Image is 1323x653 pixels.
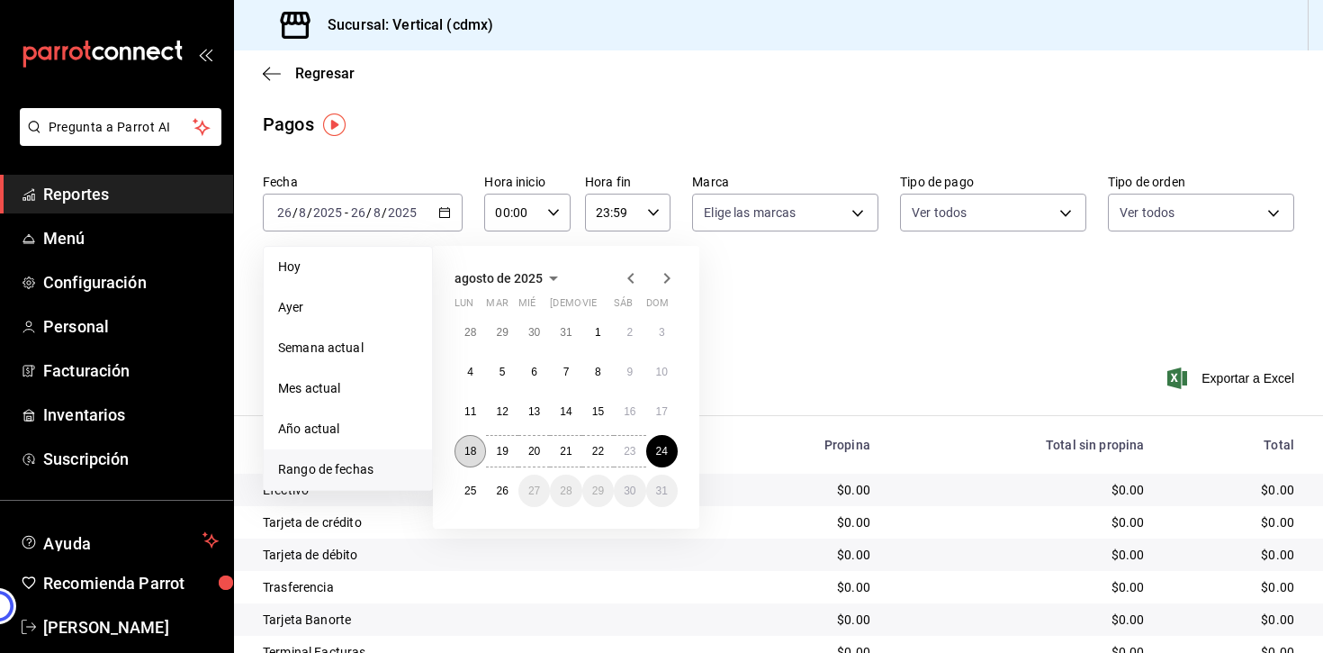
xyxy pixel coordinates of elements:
[518,475,550,507] button: 27 de agosto de 2025
[592,445,604,458] abbr: 22 de agosto de 2025
[198,47,212,61] button: open_drawer_menu
[550,395,581,428] button: 14 de agosto de 2025
[43,314,219,339] span: Personal
[550,475,581,507] button: 28 de agosto de 2025
[646,475,678,507] button: 31 de agosto de 2025
[738,546,870,564] div: $0.00
[614,356,645,388] button: 9 de agosto de 2025
[278,379,418,398] span: Mes actual
[518,435,550,467] button: 20 de agosto de 2025
[582,297,597,316] abbr: viernes
[350,205,366,220] input: --
[624,405,635,418] abbr: 16 de agosto de 2025
[550,316,581,349] button: 31 de julio de 2025
[464,485,476,497] abbr: 25 de agosto de 2025
[454,475,486,507] button: 25 de agosto de 2025
[1171,367,1294,389] button: Exportar a Excel
[1120,204,1174,222] span: Ver todos
[263,578,709,596] div: Trasferencia
[382,205,387,220] span: /
[626,366,633,378] abbr: 9 de agosto de 2025
[528,445,540,458] abbr: 20 de agosto de 2025
[518,395,550,428] button: 13 de agosto de 2025
[43,615,219,639] span: [PERSON_NAME]
[899,438,1145,452] div: Total sin propina
[646,316,678,349] button: 3 de agosto de 2025
[738,578,870,596] div: $0.00
[43,403,219,427] span: Inventarios
[518,356,550,388] button: 6 de agosto de 2025
[626,326,633,339] abbr: 2 de agosto de 2025
[704,204,796,222] span: Elige las marcas
[582,435,614,467] button: 22 de agosto de 2025
[43,530,195,551] span: Ayuda
[464,326,476,339] abbr: 28 de julio de 2025
[1174,578,1294,596] div: $0.00
[528,326,540,339] abbr: 30 de julio de 2025
[1174,438,1294,452] div: Total
[387,205,418,220] input: ----
[899,481,1145,499] div: $0.00
[263,546,709,564] div: Tarjeta de débito
[656,485,668,497] abbr: 31 de agosto de 2025
[560,405,571,418] abbr: 14 de agosto de 2025
[550,297,656,316] abbr: jueves
[486,316,517,349] button: 29 de julio de 2025
[900,176,1086,188] label: Tipo de pago
[278,460,418,479] span: Rango de fechas
[454,316,486,349] button: 28 de julio de 2025
[499,366,506,378] abbr: 5 de agosto de 2025
[13,131,221,150] a: Pregunta a Parrot AI
[454,395,486,428] button: 11 de agosto de 2025
[464,445,476,458] abbr: 18 de agosto de 2025
[486,435,517,467] button: 19 de agosto de 2025
[899,578,1145,596] div: $0.00
[595,326,601,339] abbr: 1 de agosto de 2025
[560,445,571,458] abbr: 21 de agosto de 2025
[313,14,493,36] h3: Sucursal: Vertical (cdmx)
[484,176,570,188] label: Hora inicio
[528,485,540,497] abbr: 27 de agosto de 2025
[560,485,571,497] abbr: 28 de agosto de 2025
[582,316,614,349] button: 1 de agosto de 2025
[582,395,614,428] button: 15 de agosto de 2025
[659,326,665,339] abbr: 3 de agosto de 2025
[560,326,571,339] abbr: 31 de julio de 2025
[646,297,669,316] abbr: domingo
[738,611,870,629] div: $0.00
[454,271,543,286] span: agosto de 2025
[43,226,219,250] span: Menú
[486,395,517,428] button: 12 de agosto de 2025
[899,513,1145,531] div: $0.00
[738,438,870,452] div: Propina
[1108,176,1294,188] label: Tipo de orden
[454,435,486,467] button: 18 de agosto de 2025
[464,405,476,418] abbr: 11 de agosto de 2025
[307,205,312,220] span: /
[486,475,517,507] button: 26 de agosto de 2025
[585,176,670,188] label: Hora fin
[738,513,870,531] div: $0.00
[656,405,668,418] abbr: 17 de agosto de 2025
[49,118,193,137] span: Pregunta a Parrot AI
[454,356,486,388] button: 4 de agosto de 2025
[295,65,355,82] span: Regresar
[528,405,540,418] abbr: 13 de agosto de 2025
[292,205,298,220] span: /
[278,258,418,277] span: Hoy
[486,297,508,316] abbr: martes
[43,270,219,295] span: Configuración
[278,298,418,317] span: Ayer
[624,485,635,497] abbr: 30 de agosto de 2025
[518,316,550,349] button: 30 de julio de 2025
[323,113,346,136] img: Tooltip marker
[595,366,601,378] abbr: 8 de agosto de 2025
[312,205,343,220] input: ----
[496,485,508,497] abbr: 26 de agosto de 2025
[263,513,709,531] div: Tarjeta de crédito
[646,395,678,428] button: 17 de agosto de 2025
[43,571,219,595] span: Recomienda Parrot
[43,358,219,383] span: Facturación
[1174,546,1294,564] div: $0.00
